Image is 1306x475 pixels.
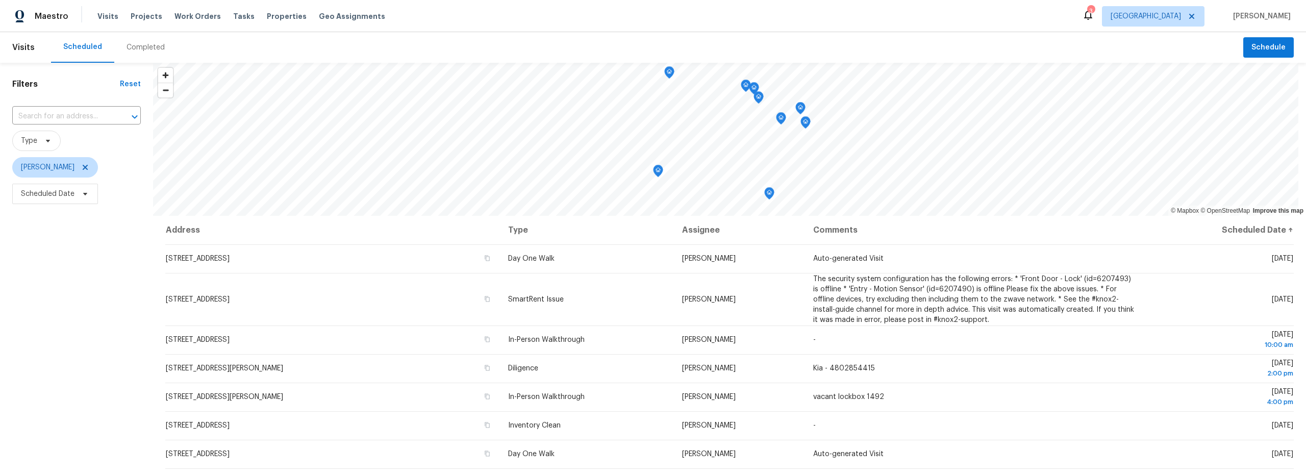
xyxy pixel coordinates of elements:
[1272,296,1293,303] span: [DATE]
[21,162,74,172] span: [PERSON_NAME]
[813,393,884,401] span: vacant lockbox 1492
[166,393,283,401] span: [STREET_ADDRESS][PERSON_NAME]
[813,255,884,262] span: Auto-generated Visit
[166,255,230,262] span: [STREET_ADDRESS]
[813,336,816,343] span: -
[120,79,141,89] div: Reset
[1087,6,1094,16] div: 3
[12,109,112,124] input: Search for an address...
[166,451,230,458] span: [STREET_ADDRESS]
[813,276,1134,323] span: The security system configuration has the following errors: * 'Front Door - Lock' (id=6207493) is...
[1272,451,1293,458] span: [DATE]
[166,365,283,372] span: [STREET_ADDRESS][PERSON_NAME]
[319,11,385,21] span: Geo Assignments
[682,365,736,372] span: [PERSON_NAME]
[508,365,538,372] span: Diligence
[682,451,736,458] span: [PERSON_NAME]
[1229,11,1291,21] span: [PERSON_NAME]
[12,36,35,59] span: Visits
[1200,207,1250,214] a: OpenStreetMap
[158,68,173,83] button: Zoom in
[1253,207,1303,214] a: Improve this map
[128,110,142,124] button: Open
[749,82,759,98] div: Map marker
[813,451,884,458] span: Auto-generated Visit
[508,336,585,343] span: In-Person Walkthrough
[508,255,555,262] span: Day One Walk
[127,42,165,53] div: Completed
[35,11,68,21] span: Maestro
[764,187,774,203] div: Map marker
[754,91,764,107] div: Map marker
[267,11,307,21] span: Properties
[800,116,811,132] div: Map marker
[1171,207,1199,214] a: Mapbox
[166,336,230,343] span: [STREET_ADDRESS]
[795,102,806,118] div: Map marker
[483,335,492,344] button: Copy Address
[682,422,736,429] span: [PERSON_NAME]
[674,216,805,244] th: Assignee
[483,392,492,401] button: Copy Address
[1152,331,1293,350] span: [DATE]
[1272,255,1293,262] span: [DATE]
[805,216,1144,244] th: Comments
[21,136,37,146] span: Type
[131,11,162,21] span: Projects
[682,255,736,262] span: [PERSON_NAME]
[682,296,736,303] span: [PERSON_NAME]
[21,189,74,199] span: Scheduled Date
[63,42,102,52] div: Scheduled
[813,422,816,429] span: -
[653,165,663,181] div: Map marker
[508,451,555,458] span: Day One Walk
[508,296,564,303] span: SmartRent Issue
[1152,340,1293,350] div: 10:00 am
[165,216,500,244] th: Address
[1251,41,1286,54] span: Schedule
[741,80,751,95] div: Map marker
[682,393,736,401] span: [PERSON_NAME]
[664,66,674,82] div: Map marker
[1272,422,1293,429] span: [DATE]
[813,365,875,372] span: Kia - 4802854415
[97,11,118,21] span: Visits
[1243,37,1294,58] button: Schedule
[483,420,492,430] button: Copy Address
[682,336,736,343] span: [PERSON_NAME]
[166,422,230,429] span: [STREET_ADDRESS]
[12,79,120,89] h1: Filters
[153,63,1298,216] canvas: Map
[166,296,230,303] span: [STREET_ADDRESS]
[1144,216,1294,244] th: Scheduled Date ↑
[508,422,561,429] span: Inventory Clean
[233,13,255,20] span: Tasks
[1152,388,1293,407] span: [DATE]
[483,449,492,458] button: Copy Address
[1152,397,1293,407] div: 4:00 pm
[1111,11,1181,21] span: [GEOGRAPHIC_DATA]
[483,363,492,372] button: Copy Address
[776,112,786,128] div: Map marker
[508,393,585,401] span: In-Person Walkthrough
[158,83,173,97] button: Zoom out
[500,216,674,244] th: Type
[483,294,492,304] button: Copy Address
[174,11,221,21] span: Work Orders
[1152,368,1293,379] div: 2:00 pm
[483,254,492,263] button: Copy Address
[1152,360,1293,379] span: [DATE]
